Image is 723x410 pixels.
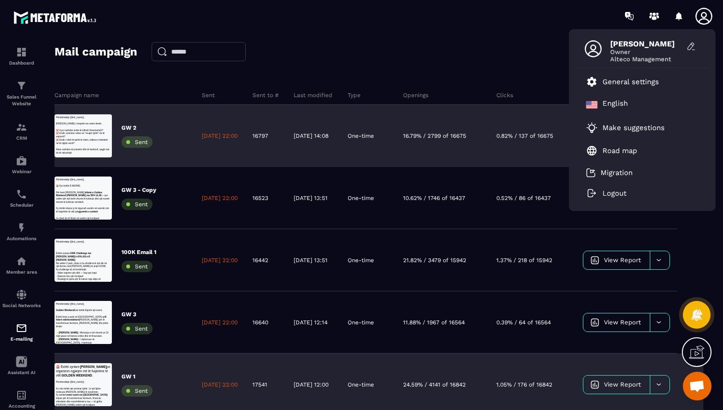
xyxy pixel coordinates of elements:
[5,5,186,49] p: 🚨 Është zyrtare: po organizon ngjarjen më të fuqishme të vitit: .
[496,91,513,99] p: Clicks
[5,96,186,117] p: Ky nuk është një webinar i mërzitshëm. Ky është shansi yt për të zbuluar se si të:
[591,318,599,327] img: icon
[403,91,428,99] p: Openings
[294,319,328,326] p: [DATE] 12:14
[403,132,466,140] p: 16.79% / 2799 of 16675
[2,269,41,275] p: Member area
[2,303,41,308] p: Social Networks
[2,336,41,342] p: E-mailing
[121,186,156,194] p: GW 3 - Copy
[602,78,659,86] p: General settings
[252,91,279,99] p: Sent to #
[16,389,27,401] img: accountant
[23,35,125,47] strong: GOLDEN WEEKEND
[14,123,78,132] strong: [PERSON_NAME]
[2,169,41,174] p: Webinar
[2,236,41,241] p: Automations
[16,46,27,58] img: formation
[348,381,374,388] p: One-time
[252,194,268,202] p: 16523
[2,94,41,107] p: Sales Funnel Website
[604,381,641,388] span: View Report
[135,325,148,332] span: Sent
[24,125,186,157] li: Investosh në mënyrë të sigurt në crypto pa rrezikuar gjithçka
[2,349,41,382] a: Assistant AI
[403,381,466,388] p: 24.59% / 4141 of 16842
[79,56,104,64] strong: FALAS
[348,256,374,264] p: One-time
[591,380,599,389] img: icon
[5,78,15,86] span: Më
[5,48,186,101] p: Për herë [PERSON_NAME], — por vetëm për një kohë shumë të kufizuar dhe një numër shumë të kufizua...
[71,27,96,35] strong: FALAS
[5,80,186,144] p: Ky nuk është një seminar tjetër. Jo një fjalim motivues [PERSON_NAME] të nesërmen. Ky është i kri...
[5,27,67,35] strong: Golden Weekend
[252,256,268,264] p: 16442
[5,49,173,67] strong: 5 liderë ndërkombëtarë
[5,58,186,69] p: {{first_name}},
[34,102,175,111] strong: i vetmi event në [GEOGRAPHIC_DATA]
[294,256,328,264] p: [DATE] 13:51
[601,168,633,177] p: Migration
[5,98,186,162] p: Ky challenge do të kombinojë: - Video trajnimi çdo ditë — hap pas hapi - Sesione live çdo fundjav...
[16,188,27,200] img: scheduler
[5,133,186,209] p: Ja çfarë do të fitosh në vetëm një fundjavë: - Si të ndërtosh një biznes online fitimprurës me AI...
[5,45,122,64] strong: 100K Challenge me [PERSON_NAME]
[5,29,186,40] p: Ji i sinqertë me veten:
[86,6,174,18] strong: [PERSON_NAME]
[348,91,361,99] p: Type
[202,194,238,202] p: [DATE] 22:00
[610,55,682,63] span: Alteco Management
[5,29,186,61] p: Ky është momenti: zhvillohet më .
[586,168,633,177] a: Migration
[583,376,650,394] a: View Report
[5,5,186,15] p: Përshëndetje {{first_name}},
[16,289,27,300] img: social-network
[5,48,186,91] p: po jep vlera të jashtëzakonshme — dhe pjesëmarrësit tashmë po shohin rezultate [PERSON_NAME]:
[2,403,41,409] p: Accounting
[202,319,238,326] p: [DATE] 22:00
[16,322,27,334] img: email
[294,194,328,202] p: [DATE] 13:51
[202,256,238,264] p: [DATE] 22:00
[2,114,41,148] a: formationformationCRM
[13,9,99,26] img: logo
[16,80,27,91] img: formation
[121,373,153,380] p: GW 1
[2,135,41,141] p: CRM
[586,122,687,133] a: Make suggestions
[2,39,41,73] a: formationformationDashboard
[202,132,238,140] p: [DATE] 22:00
[5,74,186,85] p: Pershendetje {{first_name}},
[602,123,665,132] p: Make suggestions
[252,132,268,140] p: 16797
[348,194,374,202] p: One-time
[5,48,186,112] p: ❌ A po vazhdon ende të luftosh financiarisht? ❌ Ende i premton vetes se “muajin tjetër” do të vep...
[135,139,148,145] span: Sent
[602,99,628,111] p: English
[5,137,160,156] em: “Sekretet e Crypto për [PERSON_NAME] Para Online”
[5,104,186,168] p: Në sezonin final gjithçka bashkohet: - Si të marrësh gjithçka që ke mësuar dhe të ndërtosh planin...
[5,26,186,48] p: 🚨 Kjo është E MADHE.
[121,248,156,256] p: 100K Email 1
[496,132,553,140] p: 0.82% / 137 of 16675
[5,59,50,67] span: Përshëndetje
[2,282,41,315] a: social-networksocial-networkSocial Networks
[583,313,650,332] a: View Report
[202,91,215,99] p: Sent
[610,48,682,55] span: Owner
[5,26,186,48] p: [PERSON_NAME] i sinqertë me veten tënde:
[496,256,552,264] p: 1.37% / 218 of 15942
[2,370,41,375] p: Assistant AI
[80,113,144,121] strong: gjysmën e çmimit
[5,5,186,37] p: Pershendetje {{first_name}}, Ky Challenge është !
[5,44,186,76] p: Është zyrtare: nis më .
[252,381,267,388] p: 17541
[2,315,41,349] a: emailemailE-mailing
[55,42,137,61] h2: Mail campaign
[101,118,156,126] span: 10,000 persona
[121,310,153,318] p: GW 3
[135,263,148,270] span: Sent
[5,14,186,56] h3: 🚨 Është zyrtare: [PERSON_NAME] po hap dyert për një : .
